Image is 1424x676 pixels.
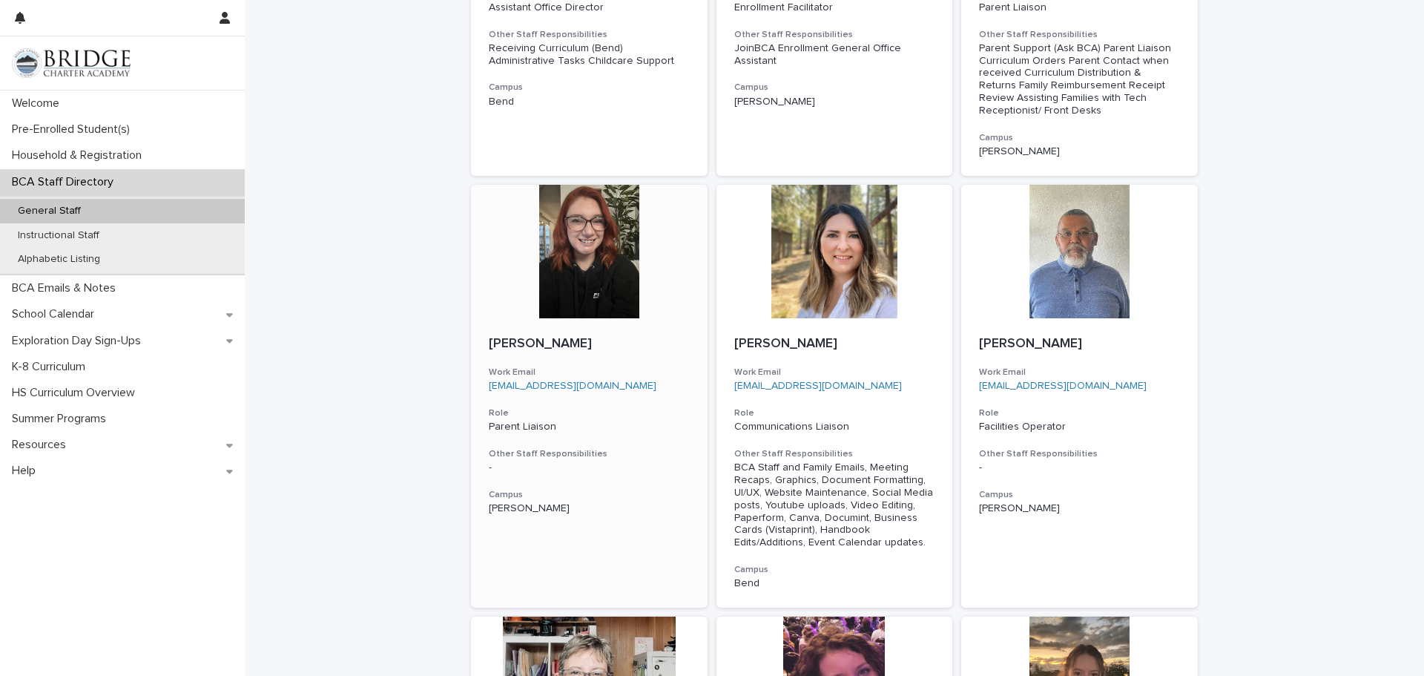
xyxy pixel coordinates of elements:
h3: Role [734,407,935,419]
div: JoinBCA Enrollment General Office Assistant [734,42,935,68]
p: Help [6,464,47,478]
h3: Campus [979,132,1180,144]
p: General Staff [6,205,93,217]
div: - [489,462,690,474]
p: Welcome [6,96,71,111]
p: [PERSON_NAME] [979,336,1180,352]
h3: Campus [979,489,1180,501]
p: Resources [6,438,78,452]
p: Enrollment Facilitator [734,1,935,14]
h3: Other Staff Responsibilities [979,29,1180,41]
h3: Campus [489,489,690,501]
h3: Campus [734,82,935,93]
p: [PERSON_NAME] [734,336,935,352]
p: BCA Staff Directory [6,175,125,189]
p: Exploration Day Sign-Ups [6,334,153,348]
p: Summer Programs [6,412,118,426]
p: HS Curriculum Overview [6,386,147,400]
h3: Other Staff Responsibilities [979,448,1180,460]
p: Pre-Enrolled Student(s) [6,122,142,137]
p: [PERSON_NAME] [734,96,935,108]
h3: Other Staff Responsibilities [734,448,935,460]
div: - [979,462,1180,474]
p: K-8 Curriculum [6,360,97,374]
p: Parent Liaison [489,421,690,433]
h3: Other Staff Responsibilities [489,448,690,460]
p: Facilities Operator [979,421,1180,433]
p: Assistant Office Director [489,1,690,14]
p: School Calendar [6,307,106,321]
p: Bend [489,96,690,108]
div: Parent Support (Ask BCA) Parent Liaison Curriculum Orders Parent Contact when received Curriculum... [979,42,1180,117]
h3: Other Staff Responsibilities [489,29,690,41]
h3: Campus [734,564,935,576]
a: [EMAIL_ADDRESS][DOMAIN_NAME] [979,381,1147,391]
h3: Other Staff Responsibilities [734,29,935,41]
p: Instructional Staff [6,229,111,242]
h3: Work Email [734,367,935,378]
h3: Role [489,407,690,419]
h3: Campus [489,82,690,93]
p: BCA Emails & Notes [6,281,128,295]
h3: Work Email [979,367,1180,378]
p: [PERSON_NAME] [489,502,690,515]
p: Alphabetic Listing [6,253,112,266]
p: [PERSON_NAME] [979,145,1180,158]
a: [PERSON_NAME]Work Email[EMAIL_ADDRESS][DOMAIN_NAME]RoleParent LiaisonOther Staff Responsibilities... [471,185,708,608]
a: [EMAIL_ADDRESS][DOMAIN_NAME] [489,381,656,391]
p: [PERSON_NAME] [489,336,690,352]
p: Bend [734,577,935,590]
p: Communications Liaison [734,421,935,433]
a: [PERSON_NAME]Work Email[EMAIL_ADDRESS][DOMAIN_NAME]RoleFacilities OperatorOther Staff Responsibil... [961,185,1198,608]
div: Receiving Curriculum (Bend) Administrative Tasks Childcare Support [489,42,690,68]
h3: Work Email [489,367,690,378]
p: [PERSON_NAME] [979,502,1180,515]
p: Household & Registration [6,148,154,163]
p: Parent Liaison [979,1,1180,14]
img: V1C1m3IdTEidaUdm9Hs0 [12,48,131,78]
div: BCA Staff and Family Emails, Meeting Recaps, Graphics, Document Formatting, UI/UX, Website Mainte... [734,462,935,549]
a: [EMAIL_ADDRESS][DOMAIN_NAME] [734,381,902,391]
a: [PERSON_NAME]Work Email[EMAIL_ADDRESS][DOMAIN_NAME]RoleCommunications LiaisonOther Staff Responsi... [716,185,953,608]
h3: Role [979,407,1180,419]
